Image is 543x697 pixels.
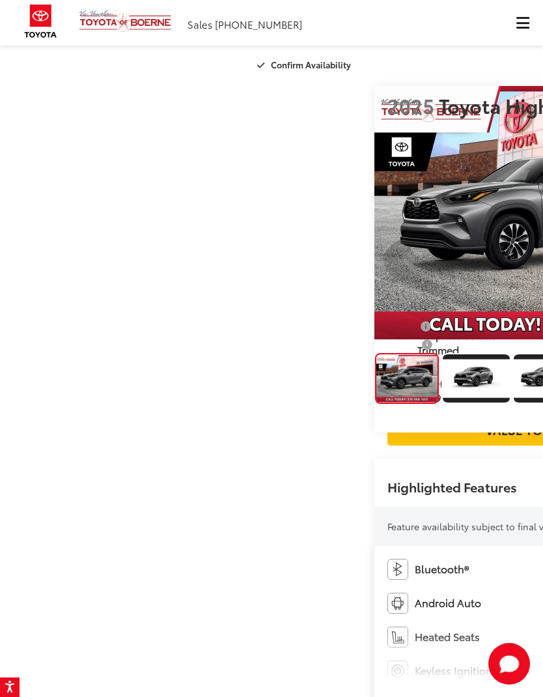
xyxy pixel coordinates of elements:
span: Android Auto [415,595,481,610]
img: Vic Vaughan Toyota of Boerne [79,10,172,33]
a: Expand Photo 0 [375,353,439,404]
img: 2025 Toyota Highlander XLE [376,355,438,402]
a: Expand Photo 1 [443,353,509,404]
h2: Highlighted Features [387,479,517,494]
span: [PHONE_NUMBER] [215,17,302,31]
img: Android Auto [387,593,408,614]
span: 2025 [387,91,434,119]
span: Confirm Availability [271,59,351,70]
button: Confirm Availability [250,53,361,76]
span: Sales [188,17,212,31]
button: Toggle Chat Window [488,643,530,685]
span: Bluetooth® [415,562,469,576]
svg: Start Chat [488,643,530,685]
img: 2025 Toyota Highlander XLE [442,360,510,398]
img: Heated Seats [387,627,408,647]
img: Bluetooth® [387,559,408,580]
